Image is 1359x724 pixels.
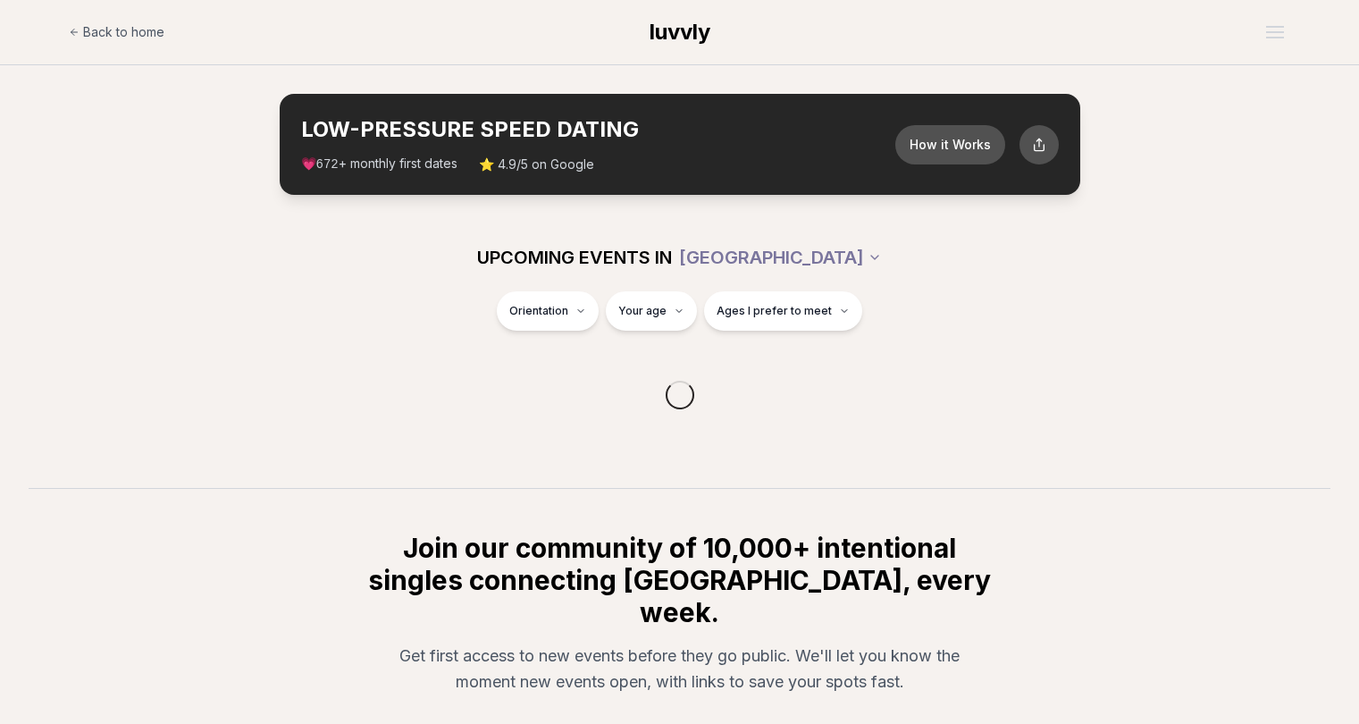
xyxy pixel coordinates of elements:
span: Your age [618,304,667,318]
button: [GEOGRAPHIC_DATA] [679,238,882,277]
span: luvvly [650,19,710,45]
a: luvvly [650,18,710,46]
p: Get first access to new events before they go public. We'll let you know the moment new events op... [380,643,980,695]
button: Ages I prefer to meet [704,291,862,331]
span: Ages I prefer to meet [717,304,832,318]
h2: LOW-PRESSURE SPEED DATING [301,115,895,144]
a: Back to home [69,14,164,50]
span: 672 [316,157,339,172]
button: Your age [606,291,697,331]
span: Back to home [83,23,164,41]
span: UPCOMING EVENTS IN [477,245,672,270]
span: Orientation [509,304,568,318]
button: Open menu [1259,19,1291,46]
span: ⭐ 4.9/5 on Google [479,156,594,173]
h2: Join our community of 10,000+ intentional singles connecting [GEOGRAPHIC_DATA], every week. [365,532,994,628]
span: 💗 + monthly first dates [301,155,457,173]
button: Orientation [497,291,599,331]
button: How it Works [895,125,1005,164]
